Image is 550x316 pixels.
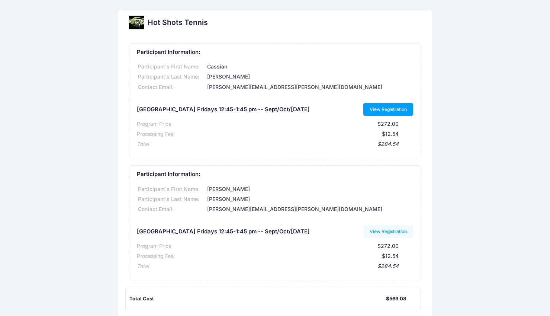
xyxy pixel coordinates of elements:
[137,73,206,81] div: Participant's Last Name:
[377,121,399,127] span: $272.00
[137,130,174,138] div: Processing Fee
[206,185,414,193] div: [PERSON_NAME]
[137,252,174,260] div: Processing Fee
[137,205,206,213] div: Contact Email:
[137,83,206,91] div: Contact Email:
[137,120,171,128] div: Program Price
[386,295,406,303] div: $569.08
[363,225,414,238] a: View Registration
[174,252,399,260] div: $12.54
[377,243,399,249] span: $272.00
[363,103,414,116] a: View Registration
[137,106,310,113] h5: [GEOGRAPHIC_DATA] Fridays 12:45-1:45 pm -- Sept/Oct/[DATE]
[206,205,414,213] div: [PERSON_NAME][EMAIL_ADDRESS][PERSON_NAME][DOMAIN_NAME]
[206,83,414,91] div: [PERSON_NAME][EMAIL_ADDRESS][PERSON_NAME][DOMAIN_NAME]
[137,242,171,250] div: Program Price
[174,130,399,138] div: $12.54
[148,18,208,27] h2: Hot Shots Tennis
[137,171,414,178] h5: Participant Information:
[137,140,149,148] div: Total
[137,49,414,56] h5: Participant Information:
[137,262,149,270] div: Total
[206,73,414,81] div: [PERSON_NAME]
[149,140,399,148] div: $284.54
[206,195,414,203] div: [PERSON_NAME]
[149,262,399,270] div: $284.54
[137,185,206,193] div: Participant's First Name:
[129,295,386,303] div: Total Cost
[137,63,206,71] div: Participant's First Name:
[137,195,206,203] div: Participant's Last Name:
[137,229,310,235] h5: [GEOGRAPHIC_DATA] Fridays 12:45-1:45 pm -- Sept/Oct/[DATE]
[206,63,414,71] div: Cassian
